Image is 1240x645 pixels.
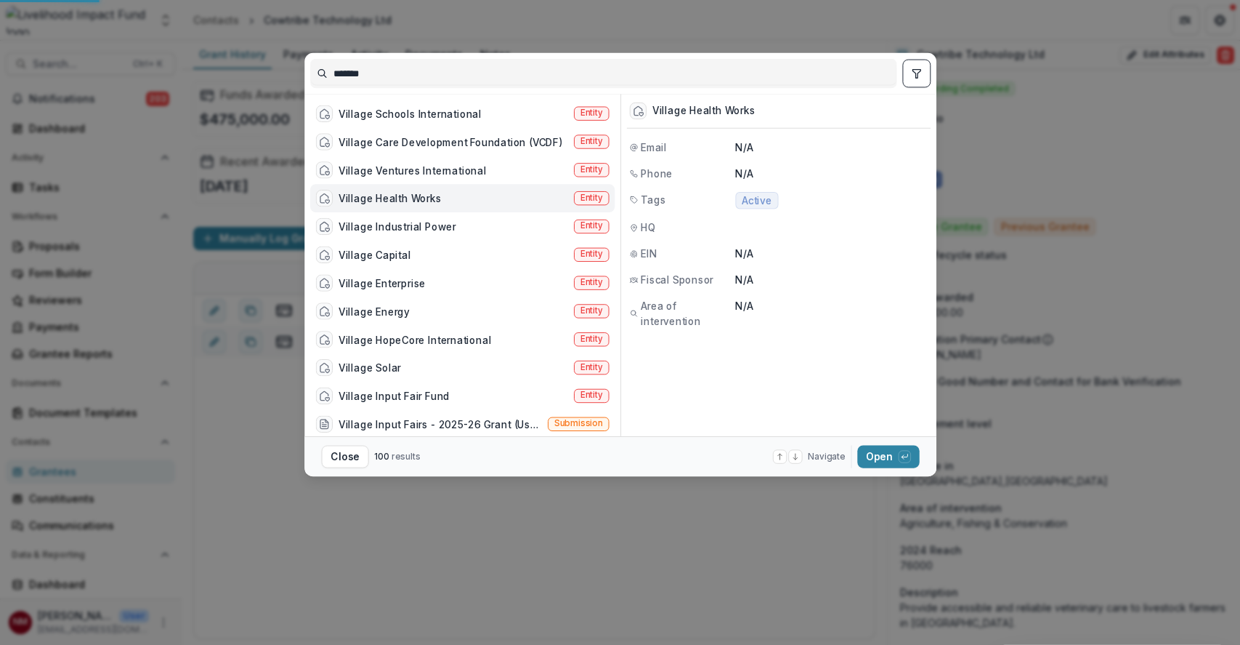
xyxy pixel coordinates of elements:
button: Close [321,445,368,468]
div: Village Energy [338,304,409,319]
span: Fiscal Sponsor [641,273,713,287]
span: Email [641,140,667,154]
span: HQ [641,220,655,235]
div: Village Care Development Foundation (VCDF) [338,135,562,149]
p: N/A [735,140,928,154]
p: N/A [735,273,928,287]
span: EIN [641,247,657,261]
div: Village Health Works [338,191,441,206]
span: Navigate [808,450,845,462]
span: Entity [580,164,602,175]
p: N/A [735,247,928,261]
span: Entity [580,249,602,260]
button: toggle filters [902,60,931,88]
span: Entity [580,362,602,372]
div: Village Health Works [652,105,755,116]
span: 100 [374,451,389,462]
span: Entity [580,390,602,401]
div: Village Capital [338,247,410,262]
div: Village Enterprise [338,276,425,290]
span: Entity [580,334,602,344]
span: Submission [554,419,602,429]
p: N/A [735,166,928,180]
div: Village HopeCore International [338,332,491,347]
div: Village Industrial Power [338,219,455,233]
div: Village Input Fairs - 2025-26 Grant (Use this form to record information about a Fund, Special Pr... [338,417,541,431]
span: Tags [641,192,665,207]
div: Village Schools International [338,106,481,121]
p: N/A [735,299,928,313]
span: Entity [580,306,602,316]
span: Entity [580,278,602,288]
span: results [391,451,420,462]
div: Village Ventures International [338,163,486,177]
span: Active [741,195,771,207]
div: Village Solar [338,361,400,375]
span: Area of intervention [641,299,735,329]
button: Open [857,445,919,468]
span: Entity [580,137,602,147]
span: Entity [580,193,602,203]
span: Entity [580,221,602,231]
span: Entity [580,108,602,119]
div: Village Input Fair Fund [338,388,449,403]
span: Phone [641,166,673,180]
